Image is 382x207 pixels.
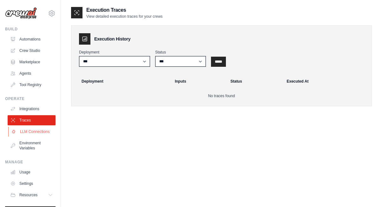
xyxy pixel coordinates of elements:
[86,14,163,19] p: View detailed execution traces for your crews
[8,68,56,78] a: Agents
[79,93,364,98] p: No traces found
[5,160,56,165] div: Manage
[74,74,171,88] th: Deployment
[8,57,56,67] a: Marketplace
[86,6,163,14] h2: Execution Traces
[8,80,56,90] a: Tool Registry
[79,50,150,55] label: Deployment
[5,27,56,32] div: Build
[8,190,56,200] button: Resources
[8,138,56,153] a: Environment Variables
[8,34,56,44] a: Automations
[8,127,56,137] a: LLM Connections
[94,36,130,42] h3: Execution History
[5,96,56,101] div: Operate
[19,192,37,198] span: Resources
[8,115,56,125] a: Traces
[8,104,56,114] a: Integrations
[5,7,37,19] img: Logo
[8,179,56,189] a: Settings
[8,46,56,56] a: Crew Studio
[155,50,206,55] label: Status
[227,74,283,88] th: Status
[8,167,56,177] a: Usage
[283,74,369,88] th: Executed At
[171,74,227,88] th: Inputs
